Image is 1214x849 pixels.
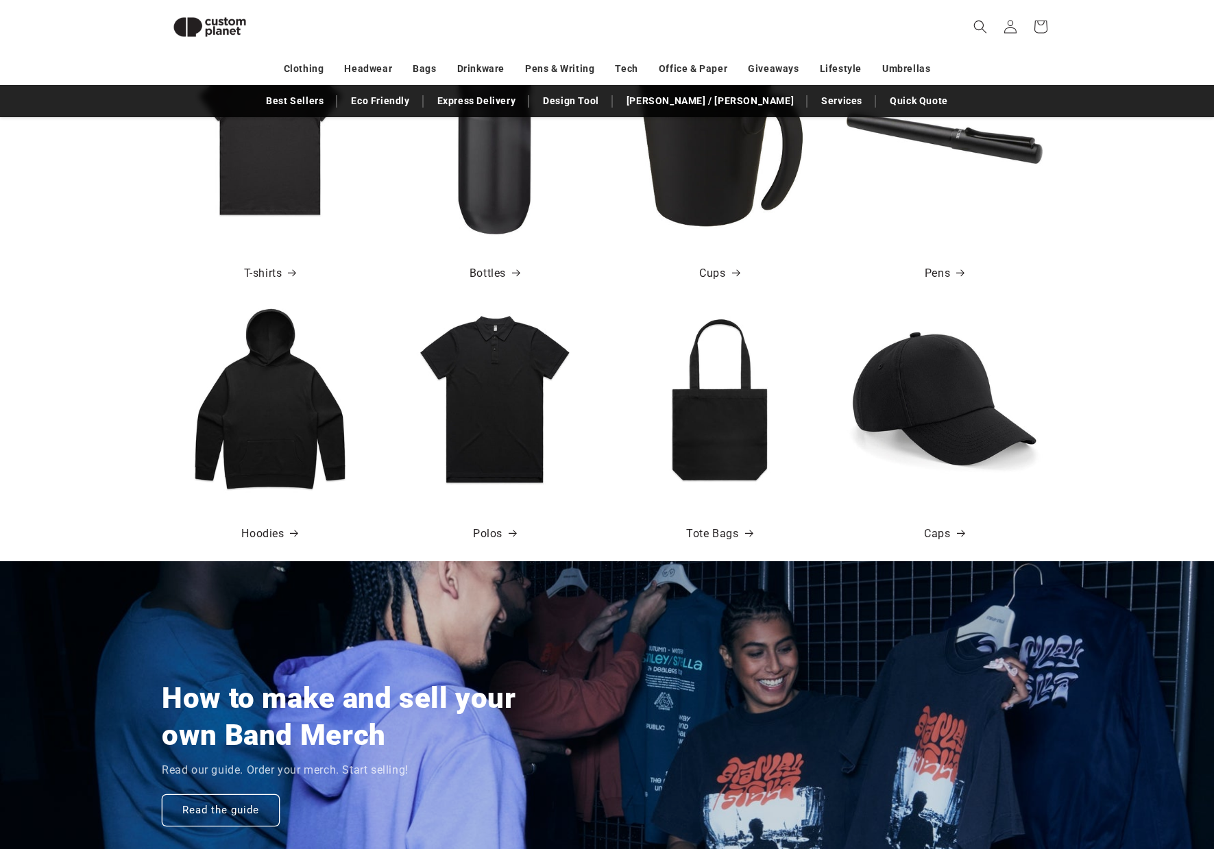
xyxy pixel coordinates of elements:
img: Oli 360 ml ceramic mug with handle [622,40,818,236]
a: Read the guide [162,793,280,826]
a: Headwear [344,57,392,81]
a: Tech [615,57,638,81]
summary: Search [965,12,995,42]
a: Express Delivery [430,89,523,113]
a: Tote Bags [686,524,752,544]
a: Caps [924,524,964,544]
a: Polos [473,524,516,544]
a: Drinkware [457,57,505,81]
a: Bottles [470,264,520,284]
a: [PERSON_NAME] / [PERSON_NAME] [620,89,801,113]
a: Umbrellas [882,57,930,81]
a: Hoodies [241,524,298,544]
a: T-shirts [244,264,296,284]
a: Services [814,89,869,113]
a: Clothing [284,57,324,81]
a: Lifestyle [820,57,862,81]
a: Best Sellers [259,89,330,113]
a: Design Tool [536,89,606,113]
a: Pens [925,264,964,284]
iframe: Chat Widget [979,701,1214,849]
img: HydroFlex™ 500 ml squeezy sport bottle [397,40,593,236]
a: Eco Friendly [344,89,416,113]
a: Office & Paper [659,57,727,81]
a: Cups [699,264,739,284]
a: Quick Quote [883,89,955,113]
p: Read our guide. Order your merch. Start selling! [162,761,409,780]
h2: How to make and sell your own Band Merch [162,680,535,754]
a: Bags [413,57,436,81]
a: Pens & Writing [525,57,594,81]
img: Custom Planet [162,5,258,49]
a: Giveaways [748,57,799,81]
